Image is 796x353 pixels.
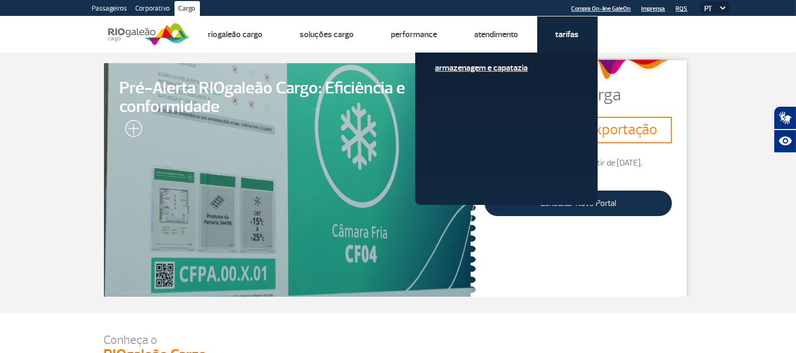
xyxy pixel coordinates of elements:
[556,29,579,40] a: Tarifas
[642,5,666,12] a: Imprensa
[120,79,460,116] span: Pré-Alerta RIOgaleão Cargo: Eficiência e conformidade
[391,29,438,40] a: Performance
[676,5,688,12] a: RQS
[174,1,200,18] a: Cargo
[104,334,693,346] p: Conheça o
[104,63,476,297] a: Pré-Alerta RIOgaleão Cargo: Eficiência e conformidade
[132,1,174,18] a: Corporativo
[88,1,132,18] a: Passageiros
[208,29,263,40] a: Riogaleão Cargo
[120,120,142,141] img: leia-mais
[572,5,631,12] a: Compra On-line GaleOn
[435,62,578,74] a: Armazenagem e Capatazia
[475,29,519,40] a: Atendimento
[300,29,354,40] a: Soluções Cargo
[774,106,796,153] div: Plugin de acessibilidade da Hand Talk.
[774,106,796,130] button: Abrir tradutor de língua de sinais.
[774,130,796,153] button: Abrir recursos assistivos.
